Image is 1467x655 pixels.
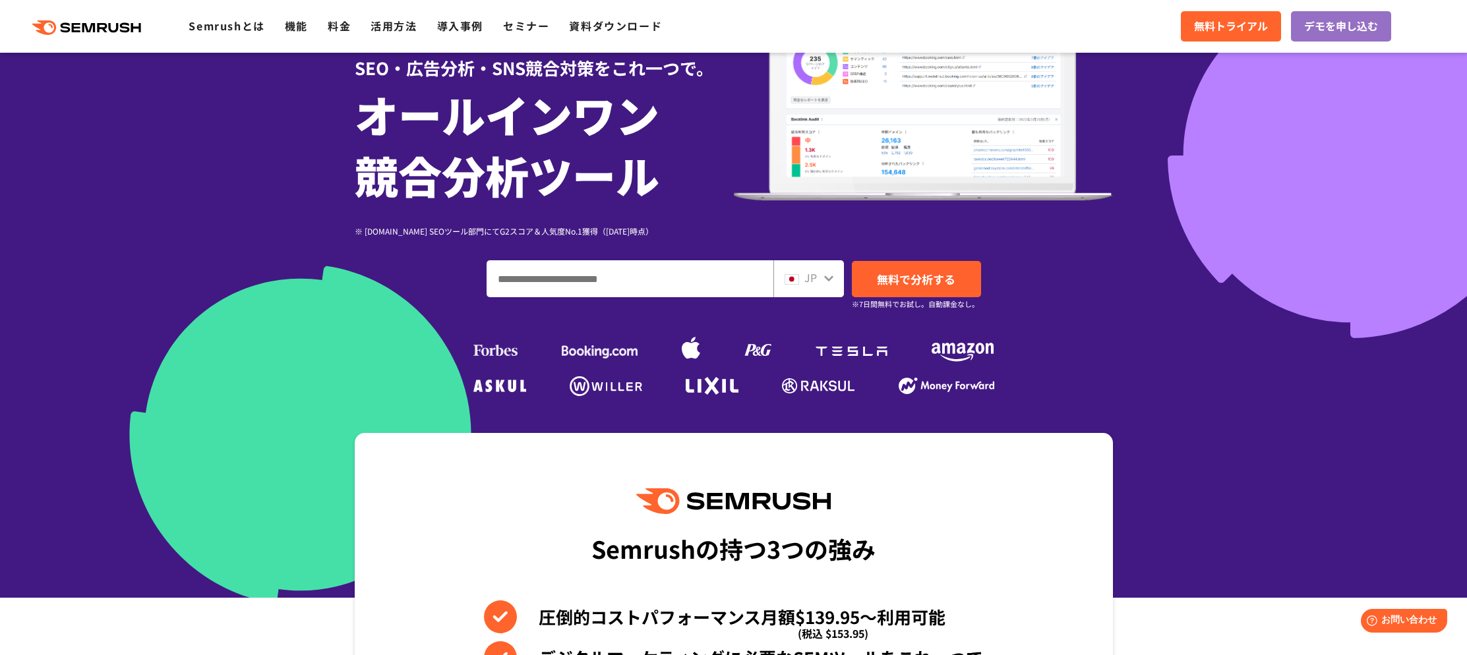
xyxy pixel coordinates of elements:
a: 資料ダウンロード [569,18,662,34]
a: 無料トライアル [1181,11,1281,42]
small: ※7日間無料でお試し。自動課金なし。 [852,298,979,310]
a: 導入事例 [437,18,483,34]
span: 無料トライアル [1194,18,1268,35]
img: Semrush [636,488,830,514]
a: 活用方法 [371,18,417,34]
a: 無料で分析する [852,261,981,297]
span: 無料で分析する [877,271,955,287]
span: (税込 $153.95) [798,617,868,650]
div: Semrushの持つ3つの強み [591,524,876,573]
input: ドメイン、キーワードまたはURLを入力してください [487,261,773,297]
a: Semrushとは [189,18,264,34]
a: 料金 [328,18,351,34]
a: セミナー [503,18,549,34]
iframe: Help widget launcher [1350,604,1452,641]
a: 機能 [285,18,308,34]
a: デモを申し込む [1291,11,1391,42]
li: 圧倒的コストパフォーマンス月額$139.95〜利用可能 [484,600,983,633]
span: JP [804,270,817,285]
div: ※ [DOMAIN_NAME] SEOツール部門にてG2スコア＆人気度No.1獲得（[DATE]時点） [355,225,734,237]
h1: オールインワン 競合分析ツール [355,84,734,205]
div: SEO・広告分析・SNS競合対策をこれ一つで。 [355,35,734,80]
span: デモを申し込む [1304,18,1378,35]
